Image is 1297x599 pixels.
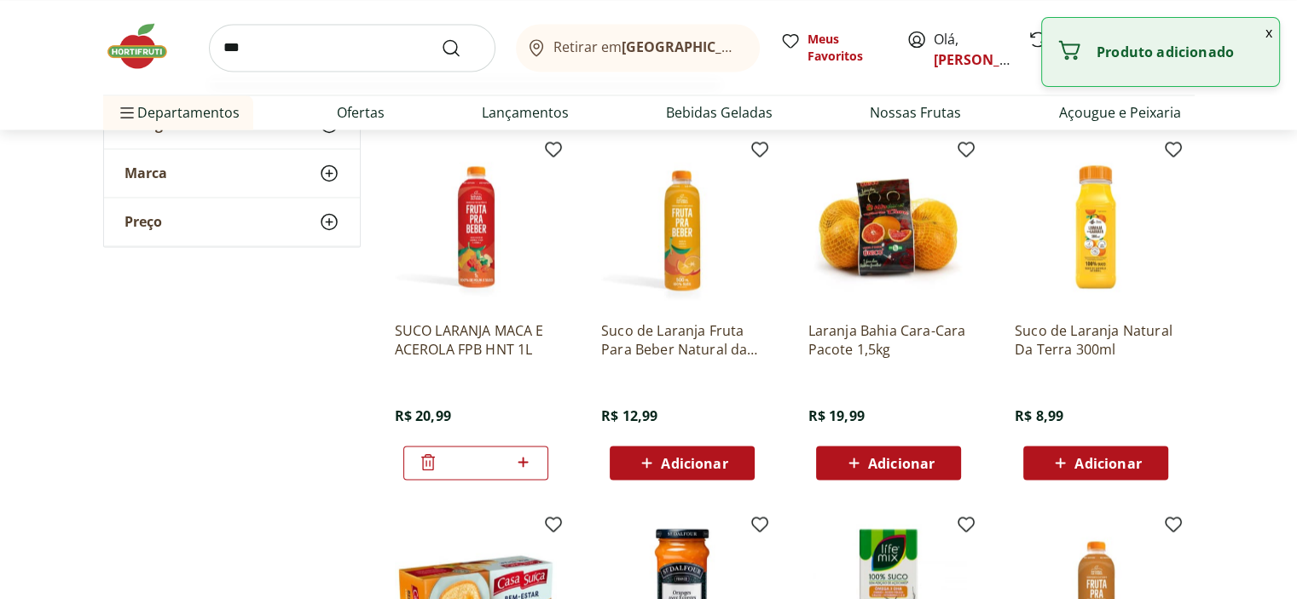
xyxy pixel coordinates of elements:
[395,406,451,425] span: R$ 20,99
[808,321,970,359] a: Laranja Bahia Cara-Cara Pacote 1,5kg
[124,213,162,230] span: Preço
[780,31,886,65] a: Meus Favoritos
[1015,146,1177,308] img: Suco de Laranja Natural Da Terra 300ml
[395,146,557,308] img: SUCO LARANJA MACA E ACEROLA FPB HNT 1L
[868,456,935,469] span: Adicionar
[124,164,167,181] span: Marca
[1259,18,1279,47] button: Fechar notificação
[666,102,773,123] a: Bebidas Geladas
[870,102,961,123] a: Nossas Frutas
[661,456,727,469] span: Adicionar
[816,446,961,480] button: Adicionar
[117,92,137,133] button: Menu
[601,406,657,425] span: R$ 12,99
[395,321,557,359] a: SUCO LARANJA MACA E ACEROLA FPB HNT 1L
[601,146,763,308] img: Suco de Laranja Fruta Para Beber Natural da Terra 500ml
[104,198,360,245] button: Preço
[516,24,760,72] button: Retirar em[GEOGRAPHIC_DATA]/[GEOGRAPHIC_DATA]
[934,50,1045,69] a: [PERSON_NAME]
[610,446,755,480] button: Adicionar
[808,146,970,308] img: Laranja Bahia Cara-Cara Pacote 1,5kg
[934,29,1010,70] span: Olá,
[808,406,864,425] span: R$ 19,99
[601,321,763,359] a: Suco de Laranja Fruta Para Beber Natural da Terra 500ml
[1015,321,1177,359] a: Suco de Laranja Natural Da Terra 300ml
[1097,43,1265,60] p: Produto adicionado
[482,102,569,123] a: Lançamentos
[209,24,495,72] input: search
[1015,406,1063,425] span: R$ 8,99
[1023,446,1168,480] button: Adicionar
[104,149,360,197] button: Marca
[103,20,188,72] img: Hortifruti
[1058,102,1180,123] a: Açougue e Peixaria
[117,92,240,133] span: Departamentos
[441,37,482,58] button: Submit Search
[1074,456,1141,469] span: Adicionar
[622,37,909,56] b: [GEOGRAPHIC_DATA]/[GEOGRAPHIC_DATA]
[337,102,385,123] a: Ofertas
[553,39,742,55] span: Retirar em
[808,31,886,65] span: Meus Favoritos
